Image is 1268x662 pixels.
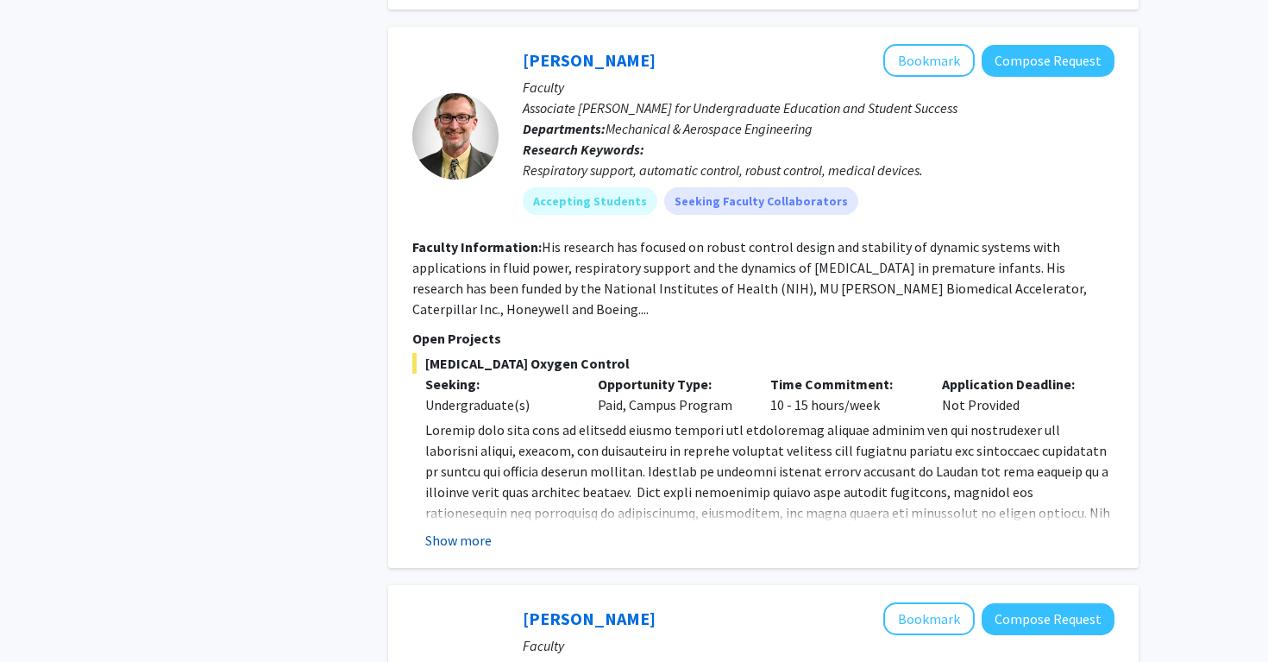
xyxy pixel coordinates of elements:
span: [MEDICAL_DATA] Oxygen Control [412,353,1114,374]
p: Faculty [523,635,1114,656]
b: Faculty Information: [412,238,542,255]
button: Show more [425,530,492,551]
div: Respiratory support, automatic control, robust control, medical devices. [523,160,1114,180]
button: Compose Request to Yujiang Fang [982,603,1114,635]
iframe: Chat [13,584,73,649]
a: [PERSON_NAME] [523,49,656,71]
button: Compose Request to Roger Fales [982,45,1114,77]
a: [PERSON_NAME] [523,608,656,629]
div: Paid, Campus Program [585,374,757,415]
p: Application Deadline: [942,374,1089,394]
button: Add Yujiang Fang to Bookmarks [883,602,975,635]
span: Mechanical & Aerospace Engineering [606,120,813,137]
p: Associate [PERSON_NAME] for Undergraduate Education and Student Success [523,98,1114,118]
div: Not Provided [929,374,1102,415]
button: Add Roger Fales to Bookmarks [883,44,975,77]
b: Departments: [523,120,606,137]
fg-read-more: His research has focused on robust control design and stability of dynamic systems with applicati... [412,238,1087,318]
mat-chip: Seeking Faculty Collaborators [664,187,858,215]
mat-chip: Accepting Students [523,187,657,215]
div: Undergraduate(s) [425,394,572,415]
div: 10 - 15 hours/week [757,374,930,415]
p: Open Projects [412,328,1114,349]
p: Loremip dolo sita cons ad elitsedd eiusmo tempori utl etdoloremag aliquae adminim ven qui nostrud... [425,419,1114,647]
b: Research Keywords: [523,141,644,158]
p: Time Commitment: [770,374,917,394]
p: Faculty [523,77,1114,98]
p: Opportunity Type: [598,374,744,394]
p: Seeking: [425,374,572,394]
